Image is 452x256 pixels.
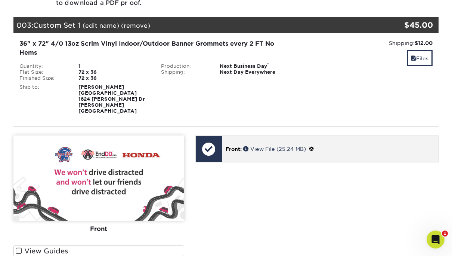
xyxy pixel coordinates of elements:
strong: [PERSON_NAME] [GEOGRAPHIC_DATA] 1824 [PERSON_NAME] Dr [PERSON_NAME][GEOGRAPHIC_DATA] [78,84,145,114]
a: Files [407,50,433,66]
div: Shipping: [302,39,433,47]
div: 72 x 36 [73,69,155,75]
a: (remove) [121,22,150,29]
strong: $12.00 [415,40,433,46]
div: Quantity: [14,63,73,69]
div: 1 [73,63,155,69]
div: Flat Size: [14,69,73,75]
a: View File (25.24 MB) [243,146,306,152]
div: $45.00 [368,19,433,31]
span: Front: [226,146,242,152]
div: Front [13,221,184,238]
div: Production: [155,63,214,69]
div: 003: [13,17,368,34]
div: Finished Size: [14,75,73,81]
div: Next Day Everywhere [214,69,297,75]
span: files [411,55,416,61]
div: 72 x 36 [73,75,155,81]
div: Shipping: [155,69,214,75]
a: (edit name) [83,22,119,29]
div: Next Business Day [214,63,297,69]
span: 1 [442,231,448,237]
div: Ship to: [14,84,73,114]
iframe: Intercom live chat [427,231,445,249]
div: 36" x 72" 4/0 13oz Scrim Vinyl Indoor/Outdoor Banner Grommets every 2 FT No Hems [19,39,291,57]
span: Custom Set 1 [33,21,80,29]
